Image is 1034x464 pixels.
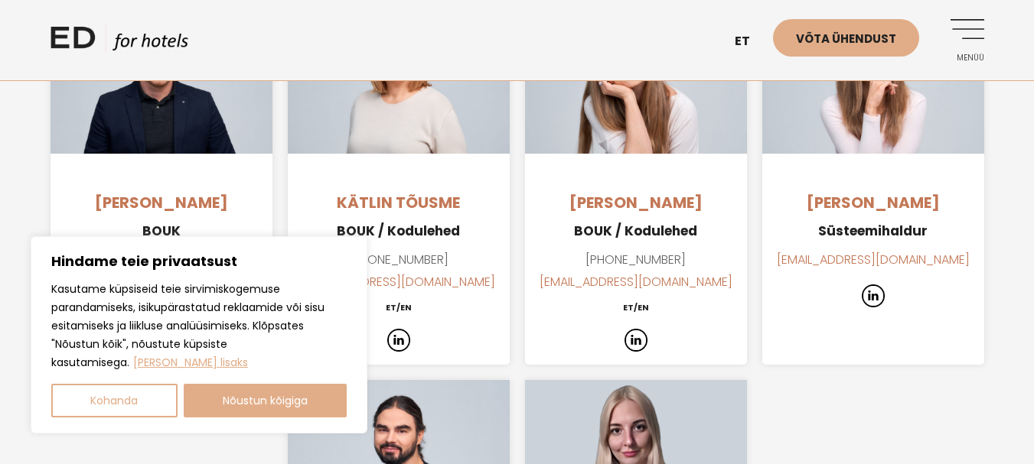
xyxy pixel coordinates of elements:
span: [PHONE_NUMBER] [348,251,449,268]
h5: BOUK / Kodulehed [525,222,747,242]
button: Nõustun kõigiga [184,384,347,417]
p: [PHONE_NUMBER] [525,249,747,294]
h6: ET/EN [288,300,510,315]
h5: BOUK / Kodulehed [288,222,510,242]
p: Kasutame küpsiseid teie sirvimiskogemuse parandamiseks, isikupärastatud reklaamide või sisu esita... [51,280,347,372]
a: [EMAIL_ADDRESS][DOMAIN_NAME] [777,251,970,268]
h4: [PERSON_NAME] [762,191,984,214]
a: ED HOTELS [51,23,188,61]
a: Loe lisaks [132,354,249,371]
img: icon-in.png [862,284,885,307]
img: icon-in.png [625,329,647,352]
h4: [PERSON_NAME] [525,191,747,214]
a: [EMAIL_ADDRESS][DOMAIN_NAME] [540,273,732,290]
span: Menüü [942,54,984,63]
a: [EMAIL_ADDRESS][DOMAIN_NAME] [302,273,495,290]
h4: Kätlin Tõusme [288,191,510,214]
button: Kohanda [51,384,178,417]
h6: ET/EN [525,300,747,315]
h4: [PERSON_NAME] [51,191,272,214]
a: Menüü [942,19,984,61]
h5: Süsteemihaldur [762,222,984,242]
p: Hindame teie privaatsust [51,252,347,271]
span: BOUK PARTNER [131,222,191,260]
a: et [727,23,773,60]
img: icon-in.png [387,329,410,352]
a: Võta ühendust [773,19,919,57]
